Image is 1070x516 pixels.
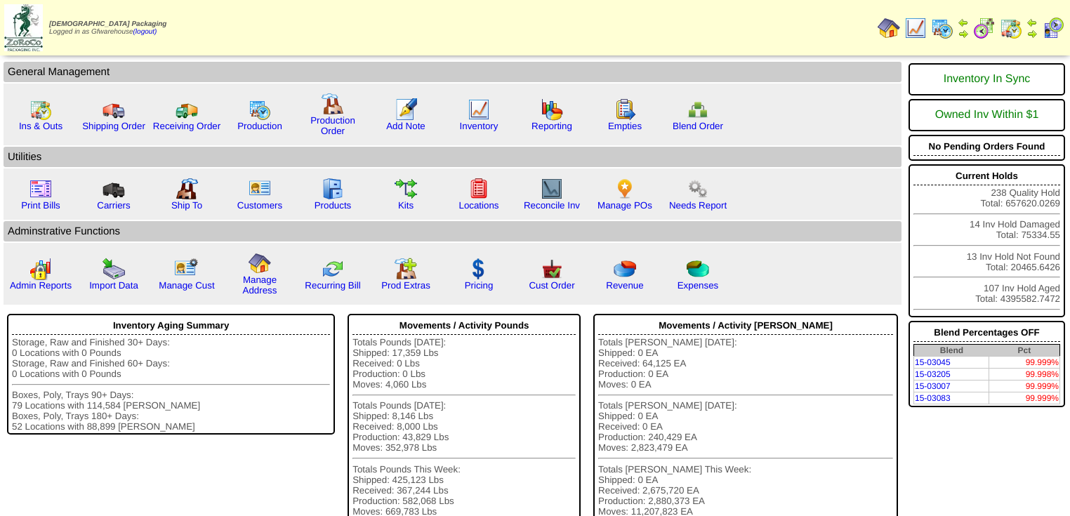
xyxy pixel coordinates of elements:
[687,98,709,121] img: network.png
[1026,17,1038,28] img: arrowleft.gif
[678,280,719,291] a: Expenses
[913,167,1060,185] div: Current Holds
[176,98,198,121] img: truck2.gif
[395,258,417,280] img: prodextras.gif
[541,258,563,280] img: cust_order.png
[541,98,563,121] img: graph.gif
[4,147,901,167] td: Utilities
[12,337,330,432] div: Storage, Raw and Finished 30+ Days: 0 Locations with 0 Pounds Storage, Raw and Finished 60+ Days:...
[913,138,1060,156] div: No Pending Orders Found
[909,164,1065,317] div: 238 Quality Hold Total: 657620.0269 14 Inv Hold Damaged Total: 75334.55 13 Inv Hold Not Found Tot...
[97,200,130,211] a: Carriers
[913,102,1060,128] div: Owned Inv Within $1
[398,200,414,211] a: Kits
[315,200,352,211] a: Products
[395,98,417,121] img: orders.gif
[249,98,271,121] img: calendarprod.gif
[913,66,1060,93] div: Inventory In Sync
[989,357,1060,369] td: 99.999%
[29,98,52,121] img: calendarinout.gif
[103,258,125,280] img: import.gif
[597,200,652,211] a: Manage POs
[614,258,636,280] img: pie_chart.png
[1042,17,1064,39] img: calendarcustomer.gif
[608,121,642,131] a: Empties
[49,20,166,36] span: Logged in as Gfwarehouse
[687,258,709,280] img: pie_chart2.png
[458,200,498,211] a: Locations
[904,17,927,39] img: line_graph.gif
[915,381,951,391] a: 15-03007
[322,258,344,280] img: reconcile.gif
[249,178,271,200] img: customers.gif
[174,258,200,280] img: managecust.png
[529,280,574,291] a: Cust Order
[4,62,901,82] td: General Management
[913,324,1060,342] div: Blend Percentages OFF
[524,200,580,211] a: Reconcile Inv
[49,20,166,28] span: [DEMOGRAPHIC_DATA] Packaging
[931,17,953,39] img: calendarprod.gif
[176,178,198,200] img: factory2.gif
[82,121,145,131] a: Shipping Order
[12,317,330,335] div: Inventory Aging Summary
[243,274,277,296] a: Manage Address
[29,178,52,200] img: invoice2.gif
[322,93,344,115] img: factory.gif
[989,345,1060,357] th: Pct
[153,121,220,131] a: Receiving Order
[914,345,989,357] th: Blend
[21,200,60,211] a: Print Bills
[103,178,125,200] img: truck3.gif
[4,4,43,51] img: zoroco-logo-small.webp
[305,280,360,291] a: Recurring Bill
[687,178,709,200] img: workflow.png
[531,121,572,131] a: Reporting
[1000,17,1022,39] img: calendarinout.gif
[249,252,271,274] img: home.gif
[1026,28,1038,39] img: arrowright.gif
[322,178,344,200] img: cabinet.gif
[133,28,157,36] a: (logout)
[19,121,62,131] a: Ins & Outs
[159,280,214,291] a: Manage Cust
[669,200,727,211] a: Needs Report
[468,178,490,200] img: locations.gif
[989,381,1060,392] td: 99.999%
[10,280,72,291] a: Admin Reports
[878,17,900,39] img: home.gif
[915,369,951,379] a: 15-03205
[989,369,1060,381] td: 99.998%
[598,317,893,335] div: Movements / Activity [PERSON_NAME]
[465,280,494,291] a: Pricing
[989,392,1060,404] td: 99.999%
[381,280,430,291] a: Prod Extras
[614,98,636,121] img: workorder.gif
[237,200,282,211] a: Customers
[915,357,951,367] a: 15-03045
[237,121,282,131] a: Production
[395,178,417,200] img: workflow.gif
[673,121,723,131] a: Blend Order
[606,280,643,291] a: Revenue
[386,121,425,131] a: Add Note
[460,121,498,131] a: Inventory
[4,221,901,242] td: Adminstrative Functions
[171,200,202,211] a: Ship To
[352,317,576,335] div: Movements / Activity Pounds
[89,280,138,291] a: Import Data
[973,17,996,39] img: calendarblend.gif
[958,28,969,39] img: arrowright.gif
[310,115,355,136] a: Production Order
[29,258,52,280] img: graph2.png
[468,98,490,121] img: line_graph.gif
[614,178,636,200] img: po.png
[468,258,490,280] img: dollar.gif
[541,178,563,200] img: line_graph2.gif
[915,393,951,403] a: 15-03083
[103,98,125,121] img: truck.gif
[958,17,969,28] img: arrowleft.gif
